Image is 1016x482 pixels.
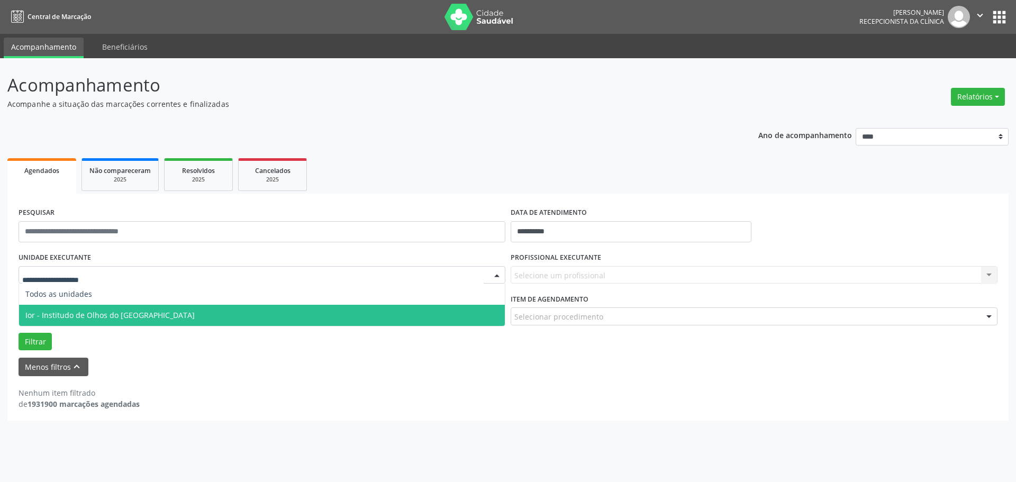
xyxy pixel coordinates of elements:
[182,166,215,175] span: Resolvidos
[25,289,92,299] span: Todos as unidades
[19,333,52,351] button: Filtrar
[7,72,708,98] p: Acompanhamento
[71,361,83,372] i: keyboard_arrow_up
[948,6,970,28] img: img
[246,176,299,184] div: 2025
[255,166,291,175] span: Cancelados
[19,398,140,410] div: de
[859,17,944,26] span: Recepcionista da clínica
[990,8,1009,26] button: apps
[951,88,1005,106] button: Relatórios
[25,310,195,320] span: Ior - Institudo de Olhos do [GEOGRAPHIC_DATA]
[95,38,155,56] a: Beneficiários
[859,8,944,17] div: [PERSON_NAME]
[24,166,59,175] span: Agendados
[4,38,84,58] a: Acompanhamento
[7,8,91,25] a: Central de Marcação
[514,311,603,322] span: Selecionar procedimento
[172,176,225,184] div: 2025
[89,166,151,175] span: Não compareceram
[19,387,140,398] div: Nenhum item filtrado
[19,250,91,266] label: UNIDADE EXECUTANTE
[7,98,708,110] p: Acompanhe a situação das marcações correntes e finalizadas
[511,205,587,221] label: DATA DE ATENDIMENTO
[28,399,140,409] strong: 1931900 marcações agendadas
[970,6,990,28] button: 
[28,12,91,21] span: Central de Marcação
[89,176,151,184] div: 2025
[19,358,88,376] button: Menos filtroskeyboard_arrow_up
[19,205,55,221] label: PESQUISAR
[974,10,986,21] i: 
[758,128,852,141] p: Ano de acompanhamento
[511,291,588,307] label: Item de agendamento
[511,250,601,266] label: PROFISSIONAL EXECUTANTE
